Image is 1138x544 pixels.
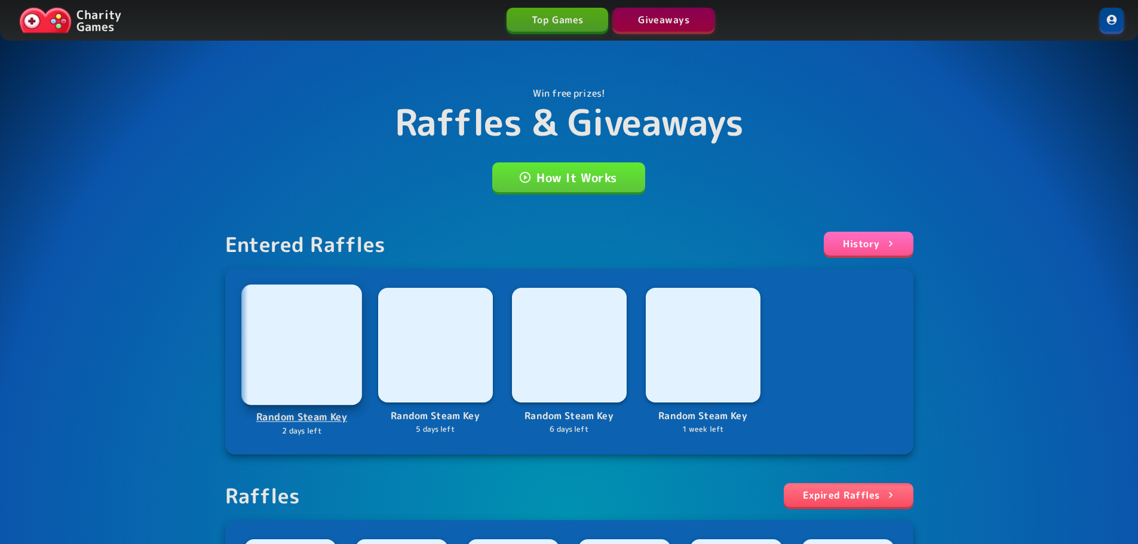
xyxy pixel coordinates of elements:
[512,288,627,402] img: Logo
[243,426,360,437] p: 2 days left
[646,288,760,402] img: Logo
[784,483,913,507] a: Expired Raffles
[533,86,605,100] p: Win free prizes!
[646,424,760,435] p: 1 week left
[378,288,493,402] img: Logo
[378,424,493,435] p: 5 days left
[378,288,493,435] a: LogoRandom Steam Key5 days left
[646,408,760,424] p: Random Steam Key
[507,8,608,32] a: Top Games
[512,408,627,424] p: Random Steam Key
[243,286,360,437] a: LogoRandom Steam Key2 days left
[243,410,360,426] p: Random Steam Key
[14,5,126,36] a: Charity Games
[512,424,627,435] p: 6 days left
[512,288,627,435] a: LogoRandom Steam Key6 days left
[492,162,645,192] a: How It Works
[378,408,493,424] p: Random Steam Key
[241,284,362,405] img: Logo
[19,7,72,33] img: Charity.Games
[395,100,744,143] h1: Raffles & Giveaways
[646,288,760,435] a: LogoRandom Steam Key1 week left
[613,8,714,32] a: Giveaways
[76,8,121,32] p: Charity Games
[225,483,300,508] div: Raffles
[824,232,913,256] a: History
[225,232,386,257] div: Entered Raffles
